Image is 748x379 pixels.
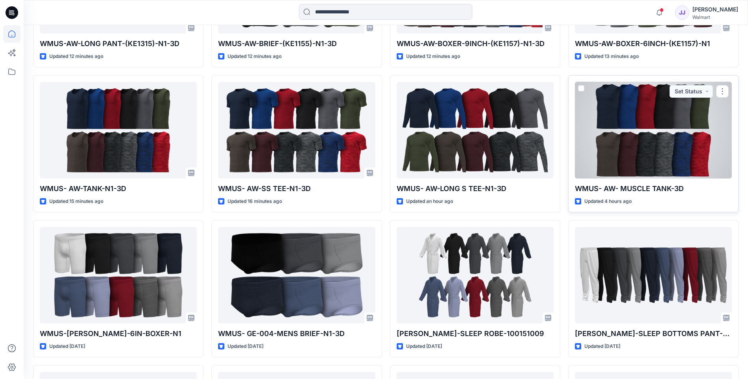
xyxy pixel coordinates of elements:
a: WMUS-GEORGE-6IN-BOXER-N1 [40,227,197,323]
p: Updated 12 minutes ago [49,52,103,61]
div: [PERSON_NAME] [692,5,738,14]
p: WMUS- AW-LONG S TEE-N1-3D [397,183,554,194]
a: WMUS- AW-LONG S TEE-N1-3D [397,82,554,178]
p: WMUS-AW-LONG PANT-(KE1315)-N1-3D [40,38,197,49]
p: WMUS- AW-SS TEE-N1-3D [218,183,375,194]
a: George-SLEEP BOTTOMS PANT-100150736 [575,227,732,323]
p: Updated 13 minutes ago [584,52,639,61]
p: WMUS- AW-TANK-N1-3D [40,183,197,194]
div: JJ [675,6,689,20]
p: Updated 16 minutes ago [228,197,282,206]
a: George-SLEEP ROBE-100151009 [397,227,554,323]
a: WMUS- AW-SS TEE-N1-3D [218,82,375,178]
p: Updated 12 minutes ago [406,52,460,61]
p: WMUS-AW-BRIEF-(KE1155)-N1-3D [218,38,375,49]
p: [PERSON_NAME]-SLEEP BOTTOMS PANT-100150736 [575,328,732,339]
a: WMUS- GE-004-MENS BRIEF-N1-3D [218,227,375,323]
p: Updated [DATE] [49,342,85,351]
p: WMUS-[PERSON_NAME]-6IN-BOXER-N1 [40,328,197,339]
p: WMUS- AW- MUSCLE TANK-3D [575,183,732,194]
div: Walmart [692,14,738,20]
p: WMUS-AW-BOXER-6INCH-(KE1157)-N1 [575,38,732,49]
p: Updated an hour ago [406,197,453,206]
p: Updated [DATE] [228,342,263,351]
p: Updated 12 minutes ago [228,52,282,61]
a: WMUS- AW- MUSCLE TANK-3D [575,82,732,178]
p: Updated 4 hours ago [584,197,632,206]
p: Updated [DATE] [406,342,442,351]
p: Updated 15 minutes ago [49,197,103,206]
p: WMUS- GE-004-MENS BRIEF-N1-3D [218,328,375,339]
p: [PERSON_NAME]-SLEEP ROBE-100151009 [397,328,554,339]
p: Updated [DATE] [584,342,620,351]
p: WMUS-AW-BOXER-9INCH-(KE1157)-N1-3D [397,38,554,49]
a: WMUS- AW-TANK-N1-3D [40,82,197,178]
